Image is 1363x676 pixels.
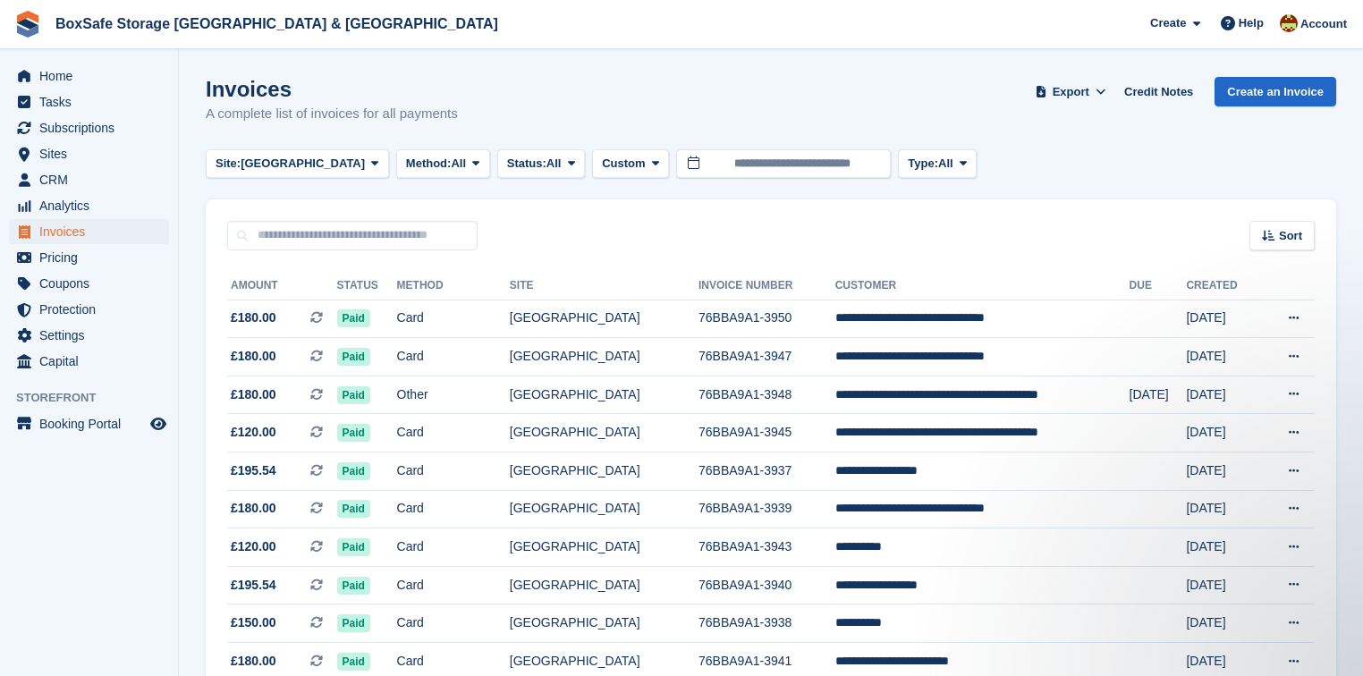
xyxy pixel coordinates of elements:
a: BoxSafe Storage [GEOGRAPHIC_DATA] & [GEOGRAPHIC_DATA] [48,9,505,38]
a: menu [9,63,169,89]
h1: Invoices [206,77,458,101]
span: Account [1300,15,1347,33]
a: menu [9,167,169,192]
td: [GEOGRAPHIC_DATA] [510,566,698,604]
span: Export [1053,83,1089,101]
span: Site: [216,155,241,173]
td: [GEOGRAPHIC_DATA] [510,376,698,414]
td: Card [397,338,510,376]
button: Site: [GEOGRAPHIC_DATA] [206,149,389,179]
td: [DATE] [1186,490,1260,528]
td: 76BBA9A1-3947 [698,338,835,376]
span: Paid [337,462,370,480]
td: 76BBA9A1-3945 [698,414,835,452]
span: Coupons [39,271,147,296]
td: [DATE] [1186,338,1260,376]
td: 76BBA9A1-3948 [698,376,835,414]
a: menu [9,219,169,244]
td: Card [397,490,510,528]
td: 76BBA9A1-3950 [698,300,835,338]
td: Card [397,414,510,452]
th: Invoice Number [698,272,835,300]
span: Capital [39,349,147,374]
span: £180.00 [231,499,276,518]
span: Paid [337,386,370,404]
td: [DATE] [1186,566,1260,604]
th: Customer [835,272,1130,300]
td: [GEOGRAPHIC_DATA] [510,452,698,491]
span: Paid [337,577,370,595]
span: Home [39,63,147,89]
a: menu [9,141,169,166]
a: menu [9,89,169,114]
span: £180.00 [231,652,276,671]
td: [GEOGRAPHIC_DATA] [510,604,698,643]
td: 76BBA9A1-3939 [698,490,835,528]
a: menu [9,115,169,140]
td: [DATE] [1186,452,1260,491]
span: Help [1239,14,1264,32]
span: Type: [908,155,938,173]
td: Card [397,604,510,643]
td: [DATE] [1186,376,1260,414]
span: Sort [1279,227,1302,245]
th: Due [1130,272,1187,300]
th: Method [397,272,510,300]
span: Tasks [39,89,147,114]
th: Site [510,272,698,300]
span: £195.54 [231,576,276,595]
a: menu [9,245,169,270]
p: A complete list of invoices for all payments [206,104,458,124]
td: [DATE] [1186,604,1260,643]
th: Created [1186,272,1260,300]
td: [GEOGRAPHIC_DATA] [510,414,698,452]
button: Export [1031,77,1110,106]
img: Kim [1280,14,1298,32]
a: Preview store [148,413,169,435]
span: Paid [337,500,370,518]
span: £120.00 [231,423,276,442]
a: Credit Notes [1117,77,1200,106]
td: Card [397,452,510,491]
span: £150.00 [231,613,276,632]
span: £180.00 [231,347,276,366]
td: [DATE] [1186,414,1260,452]
td: [DATE] [1130,376,1187,414]
button: Custom [592,149,669,179]
td: [GEOGRAPHIC_DATA] [510,300,698,338]
td: [GEOGRAPHIC_DATA] [510,490,698,528]
td: Card [397,300,510,338]
span: Settings [39,323,147,348]
span: All [451,155,466,173]
button: Type: All [898,149,977,179]
span: Create [1150,14,1186,32]
th: Status [337,272,397,300]
td: Card [397,528,510,567]
td: [GEOGRAPHIC_DATA] [510,528,698,567]
td: [DATE] [1186,300,1260,338]
td: 76BBA9A1-3940 [698,566,835,604]
a: menu [9,271,169,296]
button: Method: All [396,149,490,179]
span: Protection [39,297,147,322]
span: £180.00 [231,308,276,327]
span: Paid [337,424,370,442]
td: 76BBA9A1-3937 [698,452,835,491]
span: All [546,155,562,173]
span: Invoices [39,219,147,244]
span: [GEOGRAPHIC_DATA] [241,155,365,173]
th: Amount [227,272,337,300]
span: £120.00 [231,537,276,556]
span: Paid [337,614,370,632]
td: 76BBA9A1-3938 [698,604,835,643]
a: Create an Invoice [1215,77,1336,106]
span: Storefront [16,389,178,407]
span: Subscriptions [39,115,147,140]
span: Custom [602,155,645,173]
span: Status: [507,155,546,173]
a: menu [9,193,169,218]
a: menu [9,323,169,348]
span: Paid [337,653,370,671]
span: Paid [337,348,370,366]
td: [GEOGRAPHIC_DATA] [510,338,698,376]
